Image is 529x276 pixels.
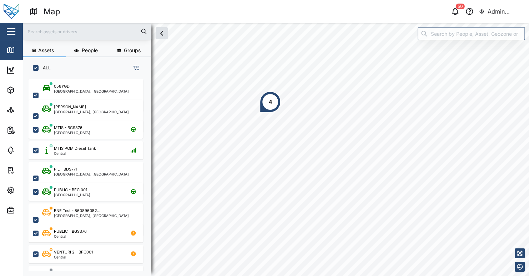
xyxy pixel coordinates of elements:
input: Search assets or drivers [27,26,147,37]
div: Alarms [19,146,41,154]
div: PUBLIC - BFC 001 [54,187,87,193]
div: Map marker [260,91,281,113]
div: Central [54,235,87,238]
div: 058YGD [54,83,70,89]
div: [GEOGRAPHIC_DATA], [GEOGRAPHIC_DATA] [54,110,129,114]
div: Settings [19,186,44,194]
div: PUBLIC - BGS376 [54,228,87,235]
div: 4 [269,98,272,106]
div: Central [54,255,93,259]
div: 50 [456,4,465,9]
div: Map [44,5,60,18]
div: Map [19,46,35,54]
input: Search by People, Asset, Geozone or Place [418,27,525,40]
span: Assets [38,48,54,53]
img: Main Logo [4,4,19,19]
div: Central [54,152,96,155]
div: [PERSON_NAME] [54,104,86,110]
span: Groups [124,48,141,53]
div: [GEOGRAPHIC_DATA] [54,193,90,197]
div: BNE Test - 860896052... [54,208,100,214]
div: Admin Zaerald Lungos [488,7,523,16]
div: Admin [19,206,40,214]
div: Sites [19,106,36,114]
div: Reports [19,126,43,134]
div: [GEOGRAPHIC_DATA], [GEOGRAPHIC_DATA] [54,89,129,93]
canvas: Map [23,23,529,276]
span: People [82,48,98,53]
button: Admin Zaerald Lungos [479,6,523,16]
div: [GEOGRAPHIC_DATA] [54,131,90,134]
div: VENTURI 2 - BFC001 [54,249,93,255]
div: [GEOGRAPHIC_DATA], [GEOGRAPHIC_DATA] [54,214,129,217]
div: [GEOGRAPHIC_DATA], [GEOGRAPHIC_DATA] [54,172,129,176]
div: PIL - BDS771 [54,166,77,172]
label: ALL [39,65,51,71]
div: MTIS POM Diesel Tank [54,146,96,152]
div: Tasks [19,166,38,174]
div: grid [29,77,151,270]
div: Dashboard [19,66,51,74]
div: MTIS - BGS376 [54,125,82,131]
div: Assets [19,86,41,94]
